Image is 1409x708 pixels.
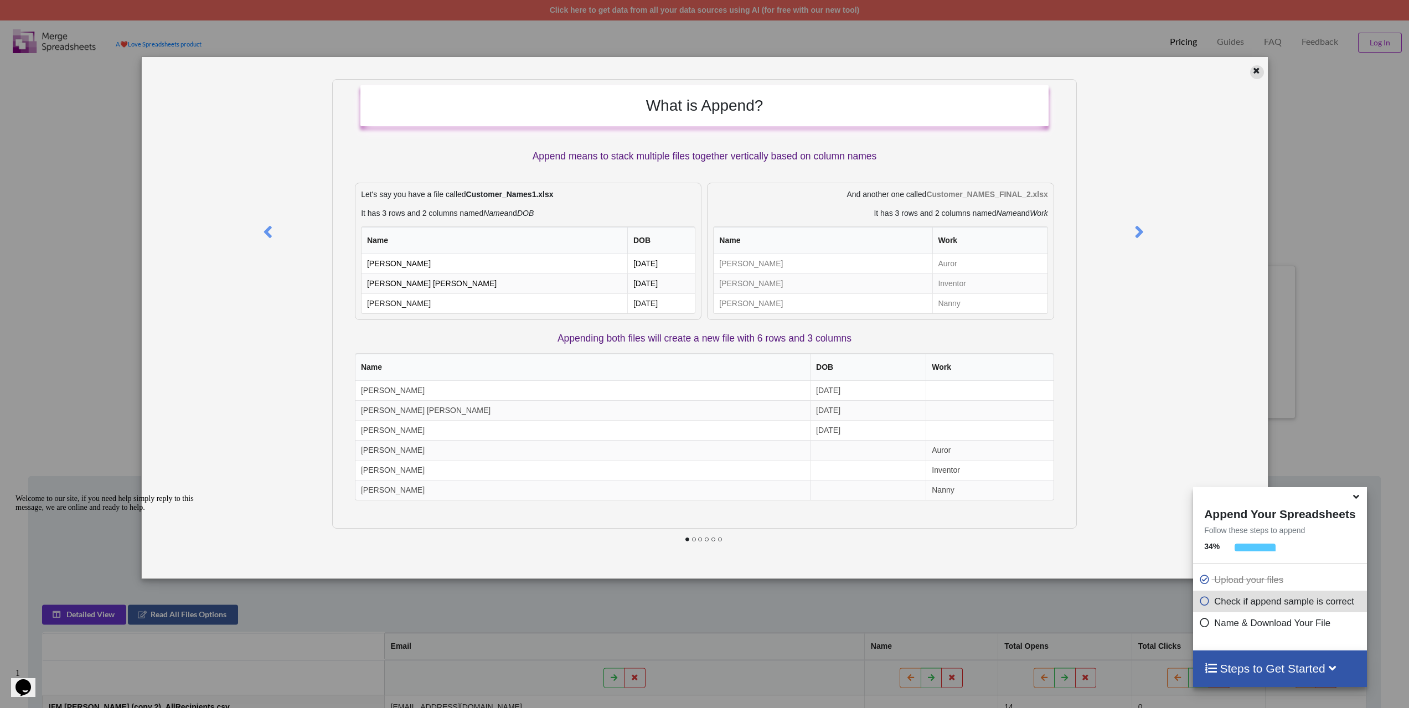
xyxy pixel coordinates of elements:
[996,209,1016,218] i: Name
[1193,504,1366,521] h4: Append Your Spreadsheets
[926,190,1047,199] b: Customer_NAMES_FINAL_2.xlsx
[361,189,695,200] p: Let's say you have a file called
[517,209,534,218] i: DOB
[627,227,695,254] th: DOB
[1204,662,1355,675] h4: Steps to Get Started
[627,273,695,293] td: [DATE]
[355,354,810,381] th: Name
[360,149,1049,163] p: Append means to stack multiple files together vertically based on column names
[713,208,1047,219] p: It has 3 rows and 2 columns named and
[1193,525,1366,536] p: Follow these steps to append
[362,273,627,293] td: [PERSON_NAME] [PERSON_NAME]
[1204,542,1220,551] b: 34 %
[11,664,47,697] iframe: chat widget
[932,273,1047,293] td: Inventor
[714,254,932,273] td: [PERSON_NAME]
[11,490,210,658] iframe: chat widget
[810,400,926,420] td: [DATE]
[713,189,1047,200] p: And another one called
[4,4,204,22] div: Welcome to our site, if you need help simply reply to this message, we are online and ready to help.
[4,4,183,22] span: Welcome to our site, if you need help simply reply to this message, we are online and ready to help.
[627,293,695,313] td: [DATE]
[932,293,1047,313] td: Nanny
[714,227,932,254] th: Name
[714,273,932,293] td: [PERSON_NAME]
[810,354,926,381] th: DOB
[362,254,627,273] td: [PERSON_NAME]
[932,227,1047,254] th: Work
[355,460,810,480] td: [PERSON_NAME]
[361,208,695,219] p: It has 3 rows and 2 columns named and
[627,254,695,273] td: [DATE]
[926,354,1053,381] th: Work
[355,420,810,440] td: [PERSON_NAME]
[926,460,1053,480] td: Inventor
[355,381,810,400] td: [PERSON_NAME]
[483,209,504,218] i: Name
[810,420,926,440] td: [DATE]
[355,440,810,460] td: [PERSON_NAME]
[1199,573,1364,587] p: Upload your files
[355,332,1054,345] p: Appending both files will create a new file with 6 rows and 3 columns
[355,480,810,500] td: [PERSON_NAME]
[932,254,1047,273] td: Auror
[362,293,627,313] td: [PERSON_NAME]
[810,381,926,400] td: [DATE]
[926,480,1053,500] td: Nanny
[371,96,1038,115] h2: What is Append?
[1199,595,1364,608] p: Check if append sample is correct
[714,293,932,313] td: [PERSON_NAME]
[466,190,554,199] b: Customer_Names1.xlsx
[355,400,810,420] td: [PERSON_NAME] [PERSON_NAME]
[1199,616,1364,630] p: Name & Download Your File
[926,440,1053,460] td: Auror
[1030,209,1048,218] i: Work
[362,227,627,254] th: Name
